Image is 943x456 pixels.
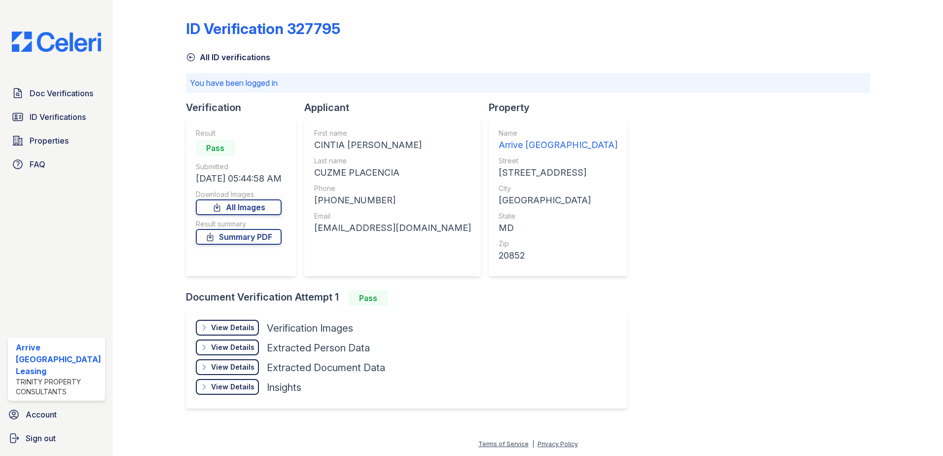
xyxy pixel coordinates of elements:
[196,162,282,172] div: Submitted
[538,440,578,448] a: Privacy Policy
[186,290,635,306] div: Document Verification Attempt 1
[267,321,353,335] div: Verification Images
[478,440,529,448] a: Terms of Service
[267,361,385,375] div: Extracted Document Data
[186,51,270,63] a: All ID verifications
[196,172,282,186] div: [DATE] 05:44:58 AM
[186,101,304,114] div: Verification
[8,107,105,127] a: ID Verifications
[532,440,534,448] div: |
[349,290,388,306] div: Pass
[196,229,282,245] a: Summary PDF
[499,166,617,180] div: [STREET_ADDRESS]
[499,221,617,235] div: MD
[8,131,105,151] a: Properties
[499,249,617,263] div: 20852
[499,156,617,166] div: Street
[196,140,235,156] div: Pass
[30,87,93,99] span: Doc Verifications
[211,342,254,352] div: View Details
[196,128,282,138] div: Result
[314,221,471,235] div: [EMAIL_ADDRESS][DOMAIN_NAME]
[8,154,105,174] a: FAQ
[314,184,471,193] div: Phone
[314,128,471,138] div: First name
[304,101,489,114] div: Applicant
[499,184,617,193] div: City
[211,323,254,333] div: View Details
[190,77,867,89] p: You have been logged in
[499,138,617,152] div: Arrive [GEOGRAPHIC_DATA]
[499,239,617,249] div: Zip
[26,409,57,420] span: Account
[30,135,69,147] span: Properties
[4,428,109,448] a: Sign out
[4,32,109,52] img: CE_Logo_Blue-a8612792a0a2168367f1c8372b55b34899dd931a85d93a1a3d3e32e68fde9ad4.png
[314,138,471,152] div: CINTIA [PERSON_NAME]
[499,193,617,207] div: [GEOGRAPHIC_DATA]
[489,101,635,114] div: Property
[211,382,254,392] div: View Details
[211,362,254,372] div: View Details
[499,128,617,138] div: Name
[196,190,282,199] div: Download Images
[186,20,340,38] div: ID Verification 327795
[16,377,101,397] div: Trinity Property Consultants
[8,83,105,103] a: Doc Verifications
[267,380,301,394] div: Insights
[314,211,471,221] div: Email
[499,211,617,221] div: State
[196,219,282,229] div: Result summary
[267,341,370,355] div: Extracted Person Data
[314,156,471,166] div: Last name
[314,193,471,207] div: [PHONE_NUMBER]
[4,405,109,424] a: Account
[30,111,86,123] span: ID Verifications
[26,432,56,444] span: Sign out
[499,128,617,152] a: Name Arrive [GEOGRAPHIC_DATA]
[30,158,45,170] span: FAQ
[314,166,471,180] div: CUZME PLACENCIA
[196,199,282,215] a: All Images
[16,342,101,377] div: Arrive [GEOGRAPHIC_DATA] Leasing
